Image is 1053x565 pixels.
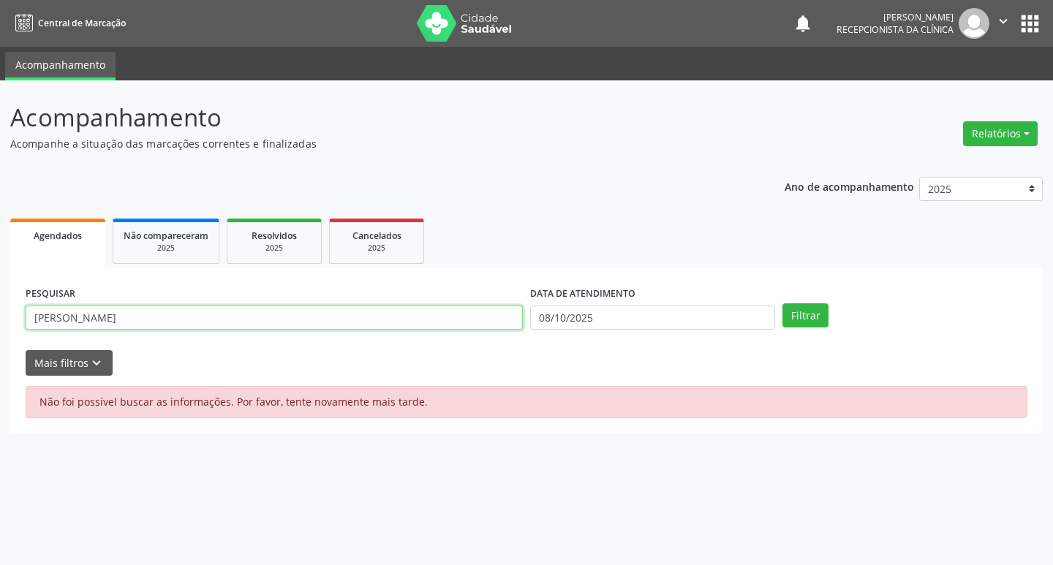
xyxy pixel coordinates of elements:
span: Não compareceram [124,230,208,242]
div: [PERSON_NAME] [837,11,954,23]
span: Resolvidos [252,230,297,242]
p: Acompanhamento [10,99,733,136]
label: PESQUISAR [26,283,75,306]
button: notifications [793,13,813,34]
input: Nome, CNS [26,306,523,330]
div: 2025 [340,243,413,254]
div: 2025 [124,243,208,254]
i:  [995,13,1011,29]
a: Central de Marcação [10,11,126,35]
label: DATA DE ATENDIMENTO [530,283,635,306]
span: Recepcionista da clínica [837,23,954,36]
input: Selecione um intervalo [530,306,775,330]
p: Ano de acompanhamento [785,177,914,195]
div: 2025 [238,243,311,254]
a: Acompanhamento [5,52,116,80]
button:  [989,8,1017,39]
img: img [959,8,989,39]
button: Filtrar [782,303,829,328]
i: keyboard_arrow_down [88,355,105,371]
p: Acompanhe a situação das marcações correntes e finalizadas [10,136,733,151]
span: Agendados [34,230,82,242]
button: apps [1017,11,1043,37]
span: Cancelados [352,230,401,242]
button: Relatórios [963,121,1038,146]
button: Mais filtroskeyboard_arrow_down [26,350,113,376]
span: Central de Marcação [38,17,126,29]
div: Não foi possível buscar as informações. Por favor, tente novamente mais tarde. [26,386,1027,418]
